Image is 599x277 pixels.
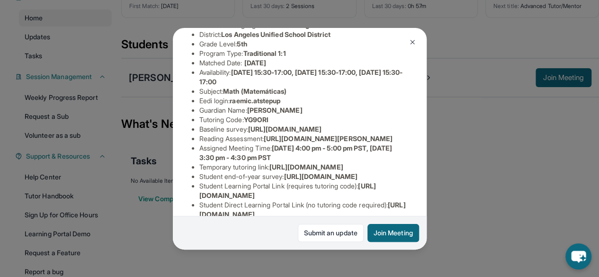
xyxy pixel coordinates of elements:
li: Eedi login : [199,96,408,106]
span: Los Angeles Unified School District [221,30,330,38]
span: [PERSON_NAME] [247,106,303,114]
li: Matched Date: [199,58,408,68]
span: [URL][DOMAIN_NAME] [269,163,343,171]
li: Availability: [199,68,408,87]
a: Submit an update [298,224,364,242]
img: Close Icon [409,38,416,46]
li: Subject : [199,87,408,96]
button: chat-button [565,243,591,269]
li: Baseline survey : [199,125,408,134]
li: District: [199,30,408,39]
li: Student end-of-year survey : [199,172,408,181]
span: [DATE] [244,59,266,67]
span: [URL][DOMAIN_NAME][PERSON_NAME] [264,134,393,143]
span: Math (Matemáticas) [223,87,286,95]
button: Join Meeting [367,224,419,242]
span: [URL][DOMAIN_NAME] [284,172,357,180]
li: Tutoring Code : [199,115,408,125]
span: Traditional 1:1 [243,49,286,57]
li: Program Type: [199,49,408,58]
li: Guardian Name : [199,106,408,115]
span: [DATE] 4:00 pm - 5:00 pm PST, [DATE] 3:30 pm - 4:30 pm PST [199,144,392,161]
span: [URL][DOMAIN_NAME] [248,125,322,133]
li: Assigned Meeting Time : [199,143,408,162]
span: YG9ORI [244,116,268,124]
span: 5th [237,40,247,48]
li: Reading Assessment : [199,134,408,143]
li: Grade Level: [199,39,408,49]
li: Student Learning Portal Link (requires tutoring code) : [199,181,408,200]
li: Student Direct Learning Portal Link (no tutoring code required) : [199,200,408,219]
span: raemic.atstepup [230,97,280,105]
span: [DATE] 15:30-17:00, [DATE] 15:30-17:00, [DATE] 15:30-17:00 [199,68,403,86]
li: Temporary tutoring link : [199,162,408,172]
